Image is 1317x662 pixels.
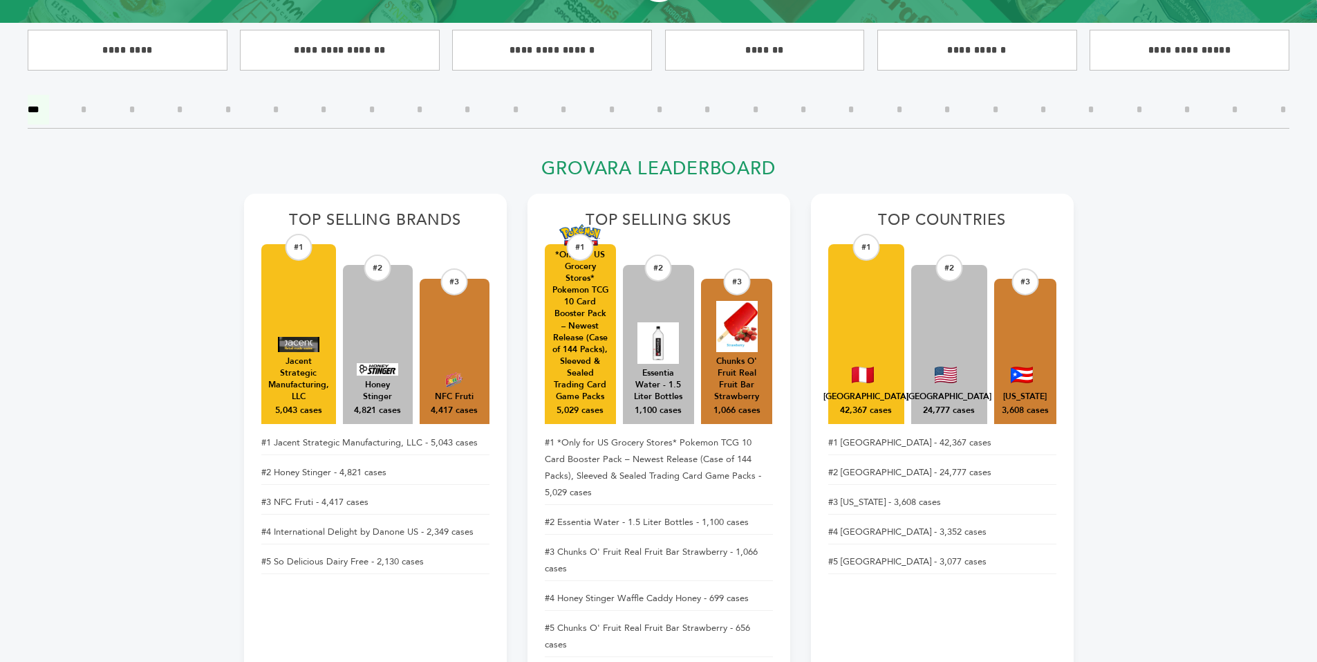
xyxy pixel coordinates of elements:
h2: Top Selling SKUs [545,211,773,237]
li: #4 International Delight by Danone US - 2,349 cases [261,520,489,544]
li: #1 Jacent Strategic Manufacturing, LLC - 5,043 cases [261,431,489,455]
div: #1 [285,234,312,261]
div: 4,821 cases [354,405,401,417]
img: Chunks O' Fruit Real Fruit Bar Strawberry [716,301,758,352]
li: #2 Essentia Water - 1.5 Liter Bottles - 1,100 cases [545,511,773,535]
h2: Top Selling Brands [261,211,489,237]
img: *Only for US Grocery Stores* Pokemon TCG 10 Card Booster Pack – Newest Release (Case of 144 Packs... [559,224,601,246]
div: Puerto Rico [1003,391,1047,403]
div: Jacent Strategic Manufacturing, LLC [268,356,329,403]
li: #5 So Delicious Dairy Free - 2,130 cases [261,550,489,574]
li: #1 *Only for US Grocery Stores* Pokemon TCG 10 Card Booster Pack – Newest Release (Case of 144 Pa... [545,431,773,505]
img: Essentia Water - 1.5 Liter Bottles [637,322,679,364]
li: #2 [GEOGRAPHIC_DATA] - 24,777 cases [828,461,1056,485]
div: Chunks O' Fruit Real Fruit Bar Strawberry [708,356,765,403]
div: 3,608 cases [1002,405,1049,417]
div: 1,066 cases [713,405,760,417]
img: United States Flag [935,367,957,383]
li: #4 Honey Stinger Waffle Caddy Honey - 699 cases [545,587,773,611]
img: Puerto Rico Flag [1011,367,1033,383]
div: #1 [852,234,879,261]
li: #5 Chunks O' Fruit Real Fruit Bar Strawberry - 656 cases [545,616,773,657]
li: #1 [GEOGRAPHIC_DATA] - 42,367 cases [828,431,1056,455]
div: #2 [935,255,962,282]
div: 42,367 cases [840,405,892,417]
li: #5 [GEOGRAPHIC_DATA] - 3,077 cases [828,550,1056,574]
li: #3 NFC Fruti - 4,417 cases [261,490,489,515]
div: #3 [441,268,468,295]
img: Peru Flag [852,367,874,383]
div: #2 [364,255,391,282]
div: NFC Fruti [435,391,474,403]
div: *Only for US Grocery Stores* Pokemon TCG 10 Card Booster Pack – Newest Release (Case of 144 Packs... [552,249,609,403]
div: 1,100 cases [635,405,682,417]
div: 5,029 cases [557,405,604,417]
li: #3 Chunks O' Fruit Real Fruit Bar Strawberry - 1,066 cases [545,540,773,581]
div: #3 [1011,268,1038,295]
li: #3 [US_STATE] - 3,608 cases [828,490,1056,515]
h2: Top Countries [828,211,1056,237]
div: #1 [567,234,594,261]
div: #2 [645,255,672,282]
img: Jacent Strategic Manufacturing, LLC [278,337,319,352]
li: #2 Honey Stinger - 4,821 cases [261,461,489,485]
div: 4,417 cases [431,405,478,417]
img: Honey Stinger [357,363,398,376]
h2: Grovara Leaderboard [244,158,1074,187]
div: United States [906,391,991,403]
div: Peru [823,391,908,403]
div: Essentia Water - 1.5 Liter Bottles [630,367,687,403]
div: 5,043 cases [275,405,322,417]
li: #4 [GEOGRAPHIC_DATA] - 3,352 cases [828,520,1056,544]
div: Honey Stinger [350,379,406,403]
div: #3 [723,268,750,295]
img: NFC Fruti [433,372,475,387]
div: 24,777 cases [923,405,975,417]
